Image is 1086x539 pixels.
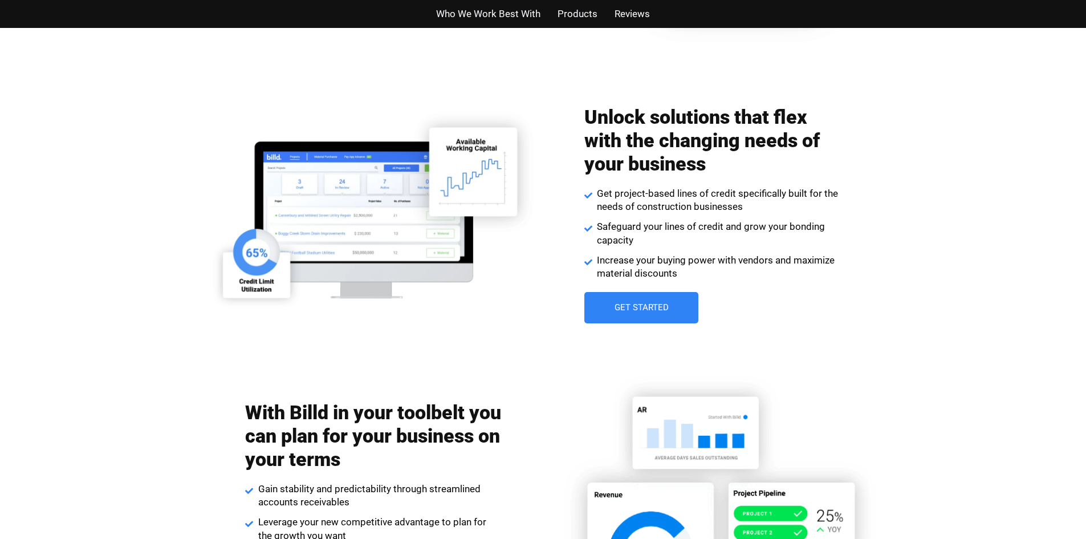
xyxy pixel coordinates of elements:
span: Safeguard your lines of credit and grow your bonding capacity [594,220,841,248]
a: Products [558,6,597,22]
h2: With Billd in your toolbelt you can plan for your business on your terms [245,401,502,471]
span: Get project-based lines of credit specifically built for the needs of construction businesses [594,187,841,214]
a: Get Started [584,292,698,323]
a: Reviews [615,6,650,22]
span: Increase your buying power with vendors and maximize material discounts [594,254,841,281]
h2: Unlock solutions that flex with the changing needs of your business [584,106,841,175]
a: Who We Work Best With [436,6,540,22]
span: Gain stability and predictability through streamlined accounts receivables [255,483,502,510]
span: Get Started [614,303,668,312]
